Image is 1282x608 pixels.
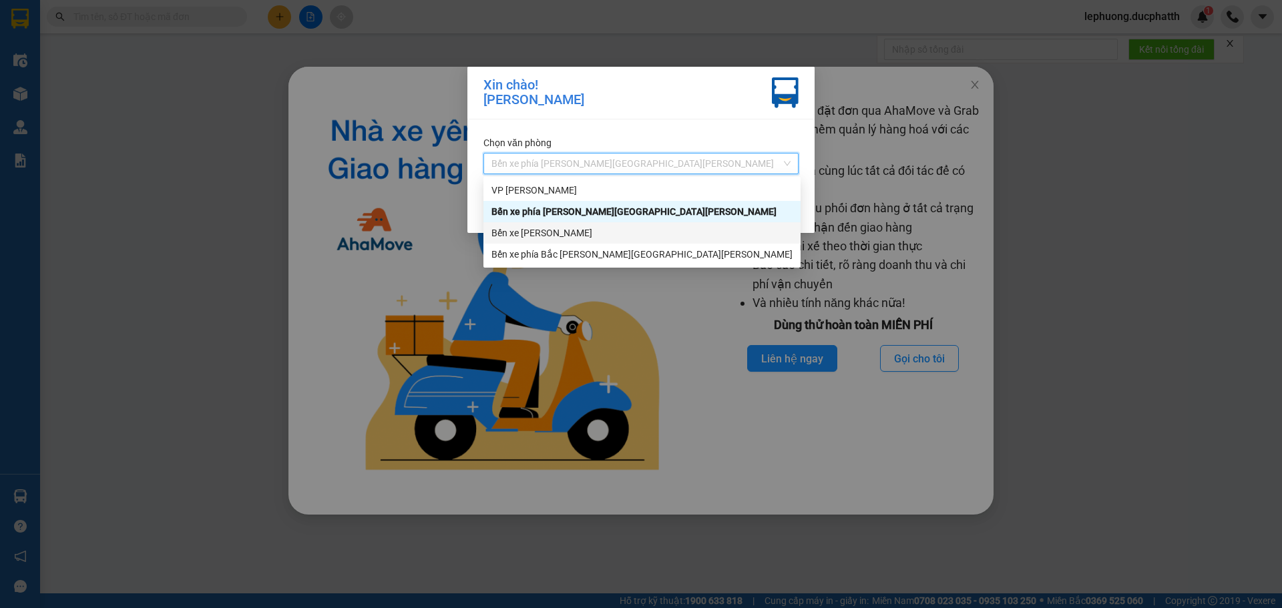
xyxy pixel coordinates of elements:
[772,77,799,108] img: vxr-icon
[483,222,801,244] div: Bến xe Hoằng Hóa
[491,183,793,198] div: VP [PERSON_NAME]
[491,226,793,240] div: Bến xe [PERSON_NAME]
[491,204,793,219] div: Bến xe phía [PERSON_NAME][GEOGRAPHIC_DATA][PERSON_NAME]
[483,135,799,150] div: Chọn văn phòng
[483,244,801,265] div: Bến xe phía Bắc Thanh Hóa
[491,247,793,262] div: Bến xe phía Bắc [PERSON_NAME][GEOGRAPHIC_DATA][PERSON_NAME]
[483,180,801,201] div: VP Hoằng Kim
[483,77,584,108] div: Xin chào! [PERSON_NAME]
[491,154,791,174] span: Bến xe phía Tây Thanh Hóa
[483,201,801,222] div: Bến xe phía Tây Thanh Hóa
